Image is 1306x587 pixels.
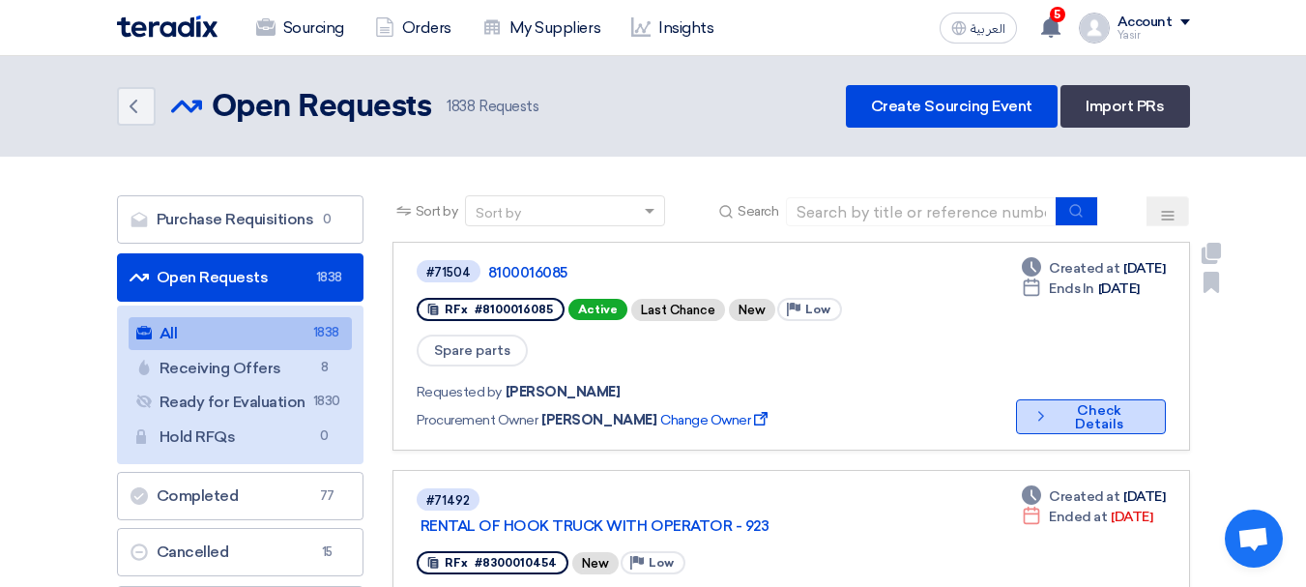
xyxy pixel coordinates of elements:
[129,386,352,419] a: Ready for Evaluation
[467,7,616,49] a: My Suppliers
[1016,399,1166,434] button: Check Details
[445,556,468,570] span: RFx
[476,203,521,223] div: Sort by
[241,7,360,49] a: Sourcing
[568,299,627,320] span: Active
[129,317,352,350] a: All
[616,7,729,49] a: Insights
[117,528,363,576] a: Cancelled15
[786,197,1057,226] input: Search by title or reference number
[1117,30,1190,41] div: Yasir
[1079,13,1110,44] img: profile_test.png
[1060,85,1189,128] a: Import PRs
[805,303,830,316] span: Low
[846,85,1058,128] a: Create Sourcing Event
[117,15,218,38] img: Teradix logo
[426,494,470,507] div: #71492
[475,556,557,570] span: #8300010454
[360,7,467,49] a: Orders
[129,352,352,385] a: Receiving Offers
[417,335,528,367] span: Spare parts
[313,392,336,412] span: 1830
[1049,279,1094,299] span: Ends In
[117,195,363,244] a: Purchase Requisitions0
[488,264,972,281] a: 8100016085
[506,382,621,402] span: [PERSON_NAME]
[1022,258,1165,279] div: [DATE]
[738,201,778,221] span: Search
[313,323,336,343] span: 1838
[316,210,339,229] span: 0
[117,472,363,520] a: Completed77
[475,303,553,316] span: #8100016085
[1049,507,1107,527] span: Ended at
[421,517,904,535] a: RENTAL OF HOOK TRUCK WITH OPERATOR - 923
[1022,507,1152,527] div: [DATE]
[129,421,352,454] a: Hold RFQs
[729,299,775,321] div: New
[316,486,339,506] span: 77
[117,253,363,302] a: Open Requests1838
[1049,486,1119,507] span: Created at
[212,88,432,127] h2: Open Requests
[1050,7,1065,22] span: 5
[1022,486,1165,507] div: [DATE]
[1225,510,1283,568] div: Open chat
[447,98,475,115] span: 1838
[417,410,538,430] span: Procurement Owner
[316,268,339,287] span: 1838
[1022,279,1140,299] div: [DATE]
[971,22,1005,36] span: العربية
[417,382,502,402] span: Requested by
[426,266,471,279] div: #71504
[313,426,336,447] span: 0
[631,299,725,321] div: Last Chance
[416,201,458,221] span: Sort by
[316,543,339,562] span: 15
[572,552,619,574] div: New
[313,358,336,378] span: 8
[649,556,674,570] span: Low
[447,96,538,118] span: Requests
[541,410,656,430] span: [PERSON_NAME]
[1049,258,1119,279] span: Created at
[1117,15,1173,31] div: Account
[940,13,1017,44] button: العربية
[445,303,468,316] span: RFx
[660,410,771,430] span: Change Owner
